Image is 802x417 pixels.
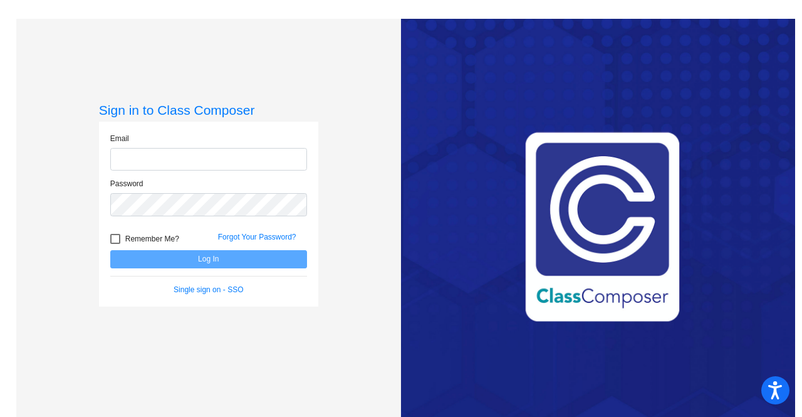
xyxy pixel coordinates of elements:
[125,231,179,246] span: Remember Me?
[174,285,243,294] a: Single sign on - SSO
[110,133,129,144] label: Email
[110,178,143,189] label: Password
[218,233,296,241] a: Forgot Your Password?
[99,102,318,118] h3: Sign in to Class Composer
[110,250,307,268] button: Log In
